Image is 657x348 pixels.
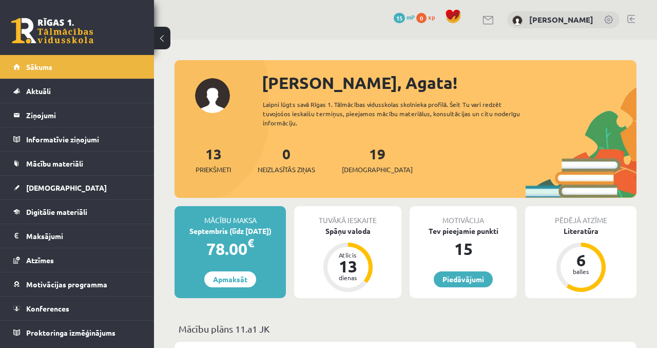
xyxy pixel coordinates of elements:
[333,274,363,281] div: dienas
[394,13,405,23] span: 15
[247,235,254,250] span: €
[263,100,540,127] div: Laipni lūgts savā Rīgas 1. Tālmācības vidusskolas skolnieka profilā. Šeit Tu vari redzēt tuvojošo...
[333,258,363,274] div: 13
[175,236,286,261] div: 78.00
[13,297,141,320] a: Konferences
[13,200,141,224] a: Digitālie materiāli
[13,272,141,296] a: Motivācijas programma
[175,206,286,226] div: Mācību maksa
[416,13,440,21] a: 0 xp
[26,304,69,313] span: Konferences
[410,236,517,261] div: 15
[11,18,93,44] a: Rīgas 1. Tālmācības vidusskola
[566,252,596,268] div: 6
[26,328,115,337] span: Proktoringa izmēģinājums
[26,280,107,289] span: Motivācijas programma
[13,224,141,248] a: Maksājumi
[26,62,52,71] span: Sākums
[416,13,427,23] span: 0
[525,206,636,226] div: Pēdējā atzīme
[525,226,636,236] div: Literatūra
[407,13,415,21] span: mP
[428,13,435,21] span: xp
[410,226,517,236] div: Tev pieejamie punkti
[13,321,141,344] a: Proktoringa izmēģinājums
[529,14,593,25] a: [PERSON_NAME]
[26,127,141,151] legend: Informatīvie ziņojumi
[294,226,401,236] div: Spāņu valoda
[26,255,54,265] span: Atzīmes
[342,164,413,175] span: [DEMOGRAPHIC_DATA]
[179,322,632,336] p: Mācību plāns 11.a1 JK
[434,271,493,287] a: Piedāvājumi
[13,55,141,79] a: Sākums
[196,144,231,175] a: 13Priekšmeti
[175,226,286,236] div: Septembris (līdz [DATE])
[258,164,315,175] span: Neizlasītās ziņas
[333,252,363,258] div: Atlicis
[294,226,401,294] a: Spāņu valoda Atlicis 13 dienas
[13,79,141,103] a: Aktuāli
[262,70,636,95] div: [PERSON_NAME], Agata!
[394,13,415,21] a: 15 mP
[26,207,87,216] span: Digitālie materiāli
[26,103,141,127] legend: Ziņojumi
[13,103,141,127] a: Ziņojumi
[410,206,517,226] div: Motivācija
[13,248,141,272] a: Atzīmes
[26,183,107,192] span: [DEMOGRAPHIC_DATA]
[342,144,413,175] a: 19[DEMOGRAPHIC_DATA]
[204,271,256,287] a: Apmaksāt
[512,15,523,26] img: Agata Kapisterņicka
[26,159,83,168] span: Mācību materiāli
[196,164,231,175] span: Priekšmeti
[13,127,141,151] a: Informatīvie ziņojumi
[13,176,141,199] a: [DEMOGRAPHIC_DATA]
[294,206,401,226] div: Tuvākā ieskaite
[26,86,51,96] span: Aktuāli
[13,152,141,175] a: Mācību materiāli
[525,226,636,294] a: Literatūra 6 balles
[566,268,596,274] div: balles
[26,224,141,248] legend: Maksājumi
[258,144,315,175] a: 0Neizlasītās ziņas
